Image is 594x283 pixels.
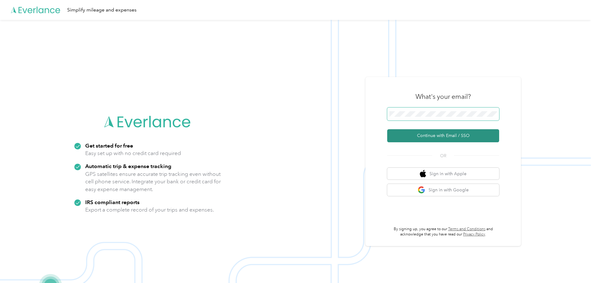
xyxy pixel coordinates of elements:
[85,163,171,169] strong: Automatic trip & expense tracking
[448,227,485,231] a: Terms and Conditions
[85,170,221,193] p: GPS satellites ensure accurate trip tracking even without cell phone service. Integrate your bank...
[387,129,499,142] button: Continue with Email / SSO
[415,92,471,101] h3: What's your email?
[420,170,426,178] img: apple logo
[387,184,499,196] button: google logoSign in with Google
[387,168,499,180] button: apple logoSign in with Apple
[67,6,137,14] div: Simplify mileage and expenses
[432,153,454,159] span: OR
[85,199,140,205] strong: IRS compliant reports
[85,206,214,214] p: Export a complete record of your trips and expenses.
[85,142,133,149] strong: Get started for free
[85,149,181,157] p: Easy set up with no credit card required
[463,232,485,237] a: Privacy Policy
[418,186,425,194] img: google logo
[387,226,499,237] p: By signing up, you agree to our and acknowledge that you have read our .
